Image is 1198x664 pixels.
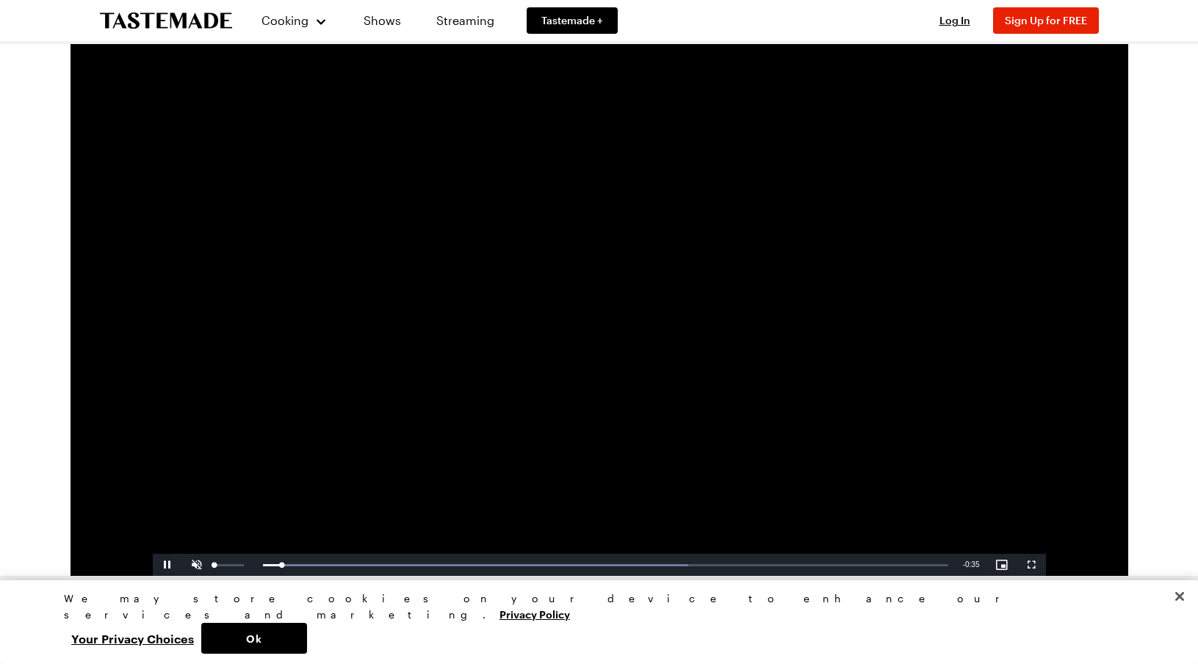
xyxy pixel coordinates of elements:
div: Progress Bar [263,564,948,566]
div: Privacy [64,591,1122,654]
button: Ok [201,623,307,654]
span: 0:35 [965,560,979,569]
button: Log In [925,13,984,28]
span: Log In [939,14,970,26]
span: Sign Up for FREE [1005,14,1087,26]
button: Sign Up for FREE [993,7,1099,34]
span: Tastemade + [541,13,603,28]
button: Fullscreen [1017,554,1046,576]
a: Tastemade + [527,7,618,34]
span: - [963,560,965,569]
button: Your Privacy Choices [64,623,201,654]
button: Unmute [182,554,212,576]
span: Cooking [261,13,308,27]
div: Volume Level [214,564,244,566]
div: We may store cookies on your device to enhance our services and marketing. [64,591,1122,623]
button: Pause [153,554,182,576]
button: Cooking [261,3,328,38]
a: More information about your privacy, opens in a new tab [499,607,570,621]
a: To Tastemade Home Page [100,12,232,29]
video-js: Video Player [153,73,1046,576]
button: Picture-in-Picture [987,554,1017,576]
button: Close [1163,580,1196,613]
